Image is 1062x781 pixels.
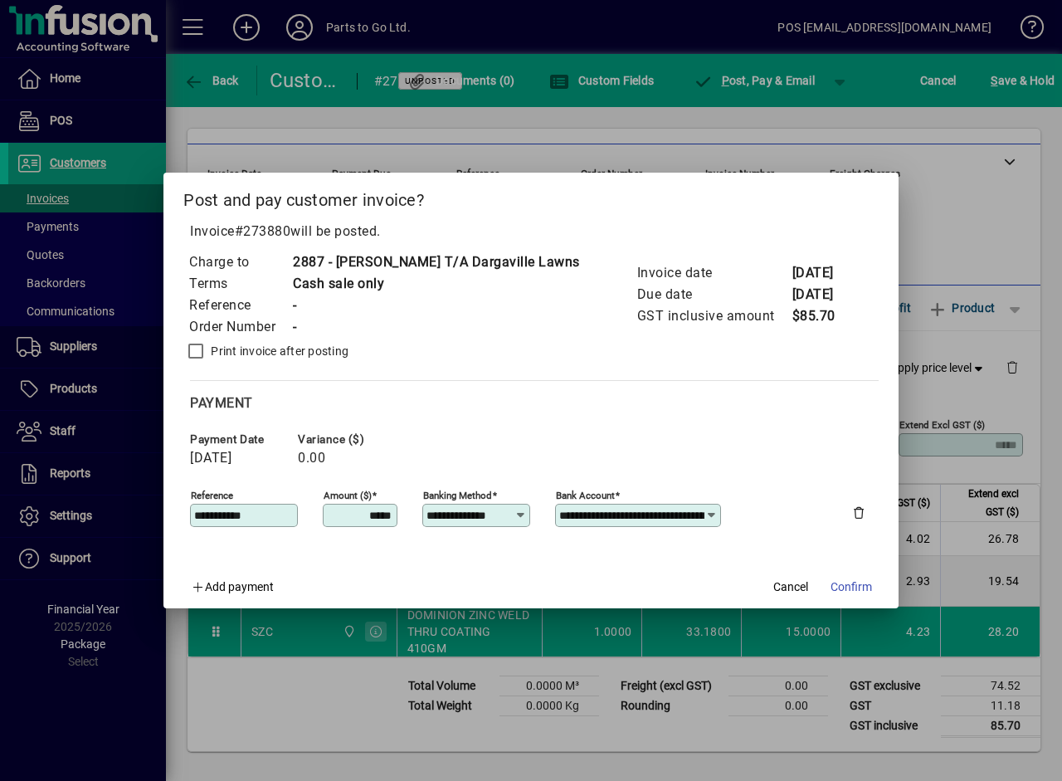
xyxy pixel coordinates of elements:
[191,490,233,501] mat-label: Reference
[636,305,792,327] td: GST inclusive amount
[764,572,817,602] button: Cancel
[423,490,492,501] mat-label: Banking method
[298,451,325,466] span: 0.00
[824,572,879,602] button: Confirm
[298,433,397,446] span: Variance ($)
[188,295,292,316] td: Reference
[190,395,253,411] span: Payment
[205,580,274,593] span: Add payment
[190,433,290,446] span: Payment date
[636,284,792,305] td: Due date
[292,316,580,338] td: -
[188,273,292,295] td: Terms
[831,578,872,596] span: Confirm
[556,490,615,501] mat-label: Bank Account
[163,173,899,221] h2: Post and pay customer invoice?
[792,305,858,327] td: $85.70
[324,490,372,501] mat-label: Amount ($)
[207,343,348,359] label: Print invoice after posting
[292,251,580,273] td: 2887 - [PERSON_NAME] T/A Dargaville Lawns
[773,578,808,596] span: Cancel
[792,284,858,305] td: [DATE]
[188,316,292,338] td: Order Number
[183,222,879,242] p: Invoice will be posted .
[792,262,858,284] td: [DATE]
[292,295,580,316] td: -
[188,251,292,273] td: Charge to
[190,451,231,466] span: [DATE]
[636,262,792,284] td: Invoice date
[292,273,580,295] td: Cash sale only
[235,223,291,239] span: #273880
[183,572,280,602] button: Add payment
